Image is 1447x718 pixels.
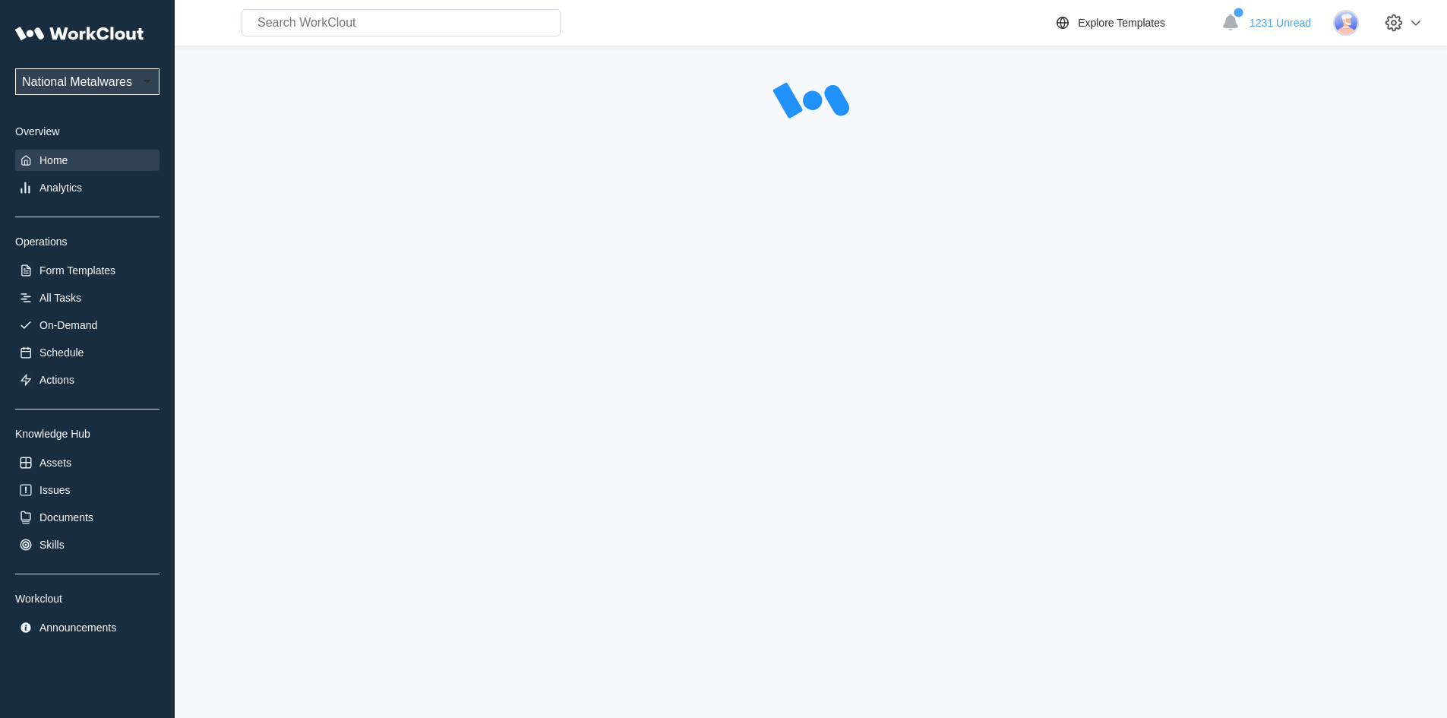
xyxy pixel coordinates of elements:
a: On-Demand [15,315,160,336]
a: Announcements [15,617,160,638]
a: Form Templates [15,260,160,281]
div: Explore Templates [1078,17,1165,29]
a: Explore Templates [1054,14,1214,32]
a: Documents [15,507,160,528]
div: All Tasks [39,292,81,304]
a: Schedule [15,342,160,363]
div: Documents [39,511,93,523]
div: Home [39,154,68,166]
div: Announcements [39,622,116,634]
span: 1231 Unread [1250,17,1311,29]
div: Issues [39,484,70,496]
div: On-Demand [39,319,97,331]
div: Assets [39,457,71,469]
div: Skills [39,539,65,551]
div: Workclout [15,593,160,605]
a: Skills [15,534,160,555]
div: Knowledge Hub [15,428,160,440]
a: Actions [15,369,160,391]
input: Search WorkClout [242,9,561,36]
div: Schedule [39,346,84,359]
a: All Tasks [15,287,160,308]
a: Home [15,150,160,171]
div: Overview [15,125,160,138]
a: Analytics [15,177,160,198]
div: Operations [15,236,160,248]
a: Issues [15,479,160,501]
div: Analytics [39,182,82,194]
img: user-3.png [1333,10,1359,36]
a: Assets [15,452,160,473]
div: Actions [39,374,74,386]
div: Form Templates [39,264,115,277]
